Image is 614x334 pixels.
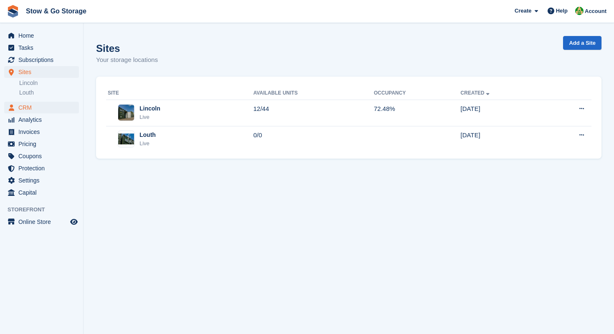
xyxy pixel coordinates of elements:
[140,139,156,148] div: Live
[575,7,584,15] img: Alex Taylor
[118,105,134,121] img: Image of Lincoln site
[18,42,69,54] span: Tasks
[23,4,90,18] a: Stow & Go Storage
[18,162,69,174] span: Protection
[461,100,544,126] td: [DATE]
[461,90,491,96] a: Created
[18,30,69,41] span: Home
[515,7,531,15] span: Create
[556,7,568,15] span: Help
[4,138,79,150] a: menu
[19,79,79,87] a: Lincoln
[18,187,69,198] span: Capital
[18,216,69,228] span: Online Store
[18,150,69,162] span: Coupons
[4,54,79,66] a: menu
[8,206,83,214] span: Storefront
[4,42,79,54] a: menu
[18,66,69,78] span: Sites
[118,134,134,144] img: Image of Louth site
[140,131,156,139] div: Louth
[4,102,79,113] a: menu
[18,114,69,126] span: Analytics
[18,54,69,66] span: Subscriptions
[19,89,79,97] a: Louth
[4,175,79,186] a: menu
[18,138,69,150] span: Pricing
[4,66,79,78] a: menu
[4,150,79,162] a: menu
[563,36,601,50] a: Add a Site
[4,162,79,174] a: menu
[140,104,160,113] div: Lincoln
[374,87,461,100] th: Occupancy
[253,100,373,126] td: 12/44
[4,216,79,228] a: menu
[18,102,69,113] span: CRM
[18,126,69,138] span: Invoices
[96,43,158,54] h1: Sites
[585,7,606,15] span: Account
[4,30,79,41] a: menu
[140,113,160,121] div: Live
[4,126,79,138] a: menu
[461,126,544,152] td: [DATE]
[253,126,373,152] td: 0/0
[374,100,461,126] td: 72.48%
[106,87,253,100] th: Site
[96,55,158,65] p: Your storage locations
[69,217,79,227] a: Preview store
[4,187,79,198] a: menu
[253,87,373,100] th: Available Units
[4,114,79,126] a: menu
[7,5,19,18] img: stora-icon-8386f47178a22dfd0bd8f6a31ec36ba5ce8667c1dd55bd0f319d3a0aa187defe.svg
[18,175,69,186] span: Settings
